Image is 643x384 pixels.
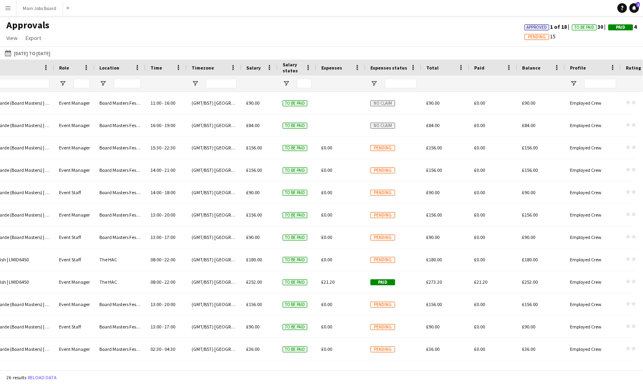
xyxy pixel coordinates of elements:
[321,346,332,352] span: £0.00
[321,212,332,218] span: £0.00
[321,145,332,151] span: £0.00
[162,189,164,195] span: -
[246,212,262,218] span: £156.00
[570,189,601,195] span: Employed Crew
[206,79,237,88] input: Timezone Filter Input
[321,301,332,307] span: £0.00
[370,235,395,241] span: Pending
[570,346,601,352] span: Employed Crew
[246,324,259,330] span: £90.00
[150,234,161,240] span: 13:00
[426,257,442,263] span: £180.00
[370,257,395,263] span: Pending
[570,301,601,307] span: Employed Crew
[164,234,175,240] span: 17:00
[95,159,146,181] div: Board Masters Festival
[246,234,259,240] span: £90.00
[321,234,332,240] span: £0.00
[54,338,95,360] div: Event Manager
[162,145,164,151] span: -
[16,0,63,16] button: Main Jobs Board
[474,324,485,330] span: £0.00
[3,33,21,43] a: View
[474,301,485,307] span: £0.00
[522,65,540,71] span: Balance
[162,301,164,307] span: -
[246,100,259,106] span: £90.00
[95,360,146,382] div: Board Masters Festival
[162,234,164,240] span: -
[187,293,241,315] div: (GMT/BST) [GEOGRAPHIC_DATA]
[283,279,307,285] span: To be paid
[283,324,307,330] span: To be paid
[114,79,141,88] input: Location Filter Input
[73,79,90,88] input: Role Filter Input
[95,114,146,136] div: Board Masters Festival
[187,226,241,248] div: (GMT/BST) [GEOGRAPHIC_DATA]
[426,189,439,195] span: £90.00
[370,80,378,87] button: Open Filter Menu
[95,293,146,315] div: Board Masters Festival
[426,145,442,151] span: £156.00
[54,92,95,114] div: Event Manager
[54,204,95,226] div: Event Manager
[474,212,485,218] span: £0.00
[164,324,175,330] span: 17:00
[370,302,395,308] span: Pending
[370,190,395,196] span: Pending
[187,159,241,181] div: (GMT/BST) [GEOGRAPHIC_DATA]
[474,145,485,151] span: £0.00
[636,2,640,7] span: 1
[522,324,535,330] span: £90.00
[150,212,161,218] span: 13:00
[26,34,41,42] span: Export
[528,34,546,40] span: Pending
[95,316,146,338] div: Board Masters Festival
[164,257,175,263] span: 22:00
[426,279,442,285] span: £273.20
[246,301,262,307] span: £156.00
[426,234,439,240] span: £90.00
[426,212,442,218] span: £156.00
[54,360,95,382] div: Event Staff
[59,80,66,87] button: Open Filter Menu
[572,23,608,30] span: 30
[570,80,577,87] button: Open Filter Menu
[150,301,161,307] span: 13:00
[524,33,556,40] span: 15
[150,324,161,330] span: 13:00
[95,137,146,159] div: Board Masters Festival
[246,122,259,128] span: £84.00
[283,145,307,151] span: To be paid
[570,279,601,285] span: Employed Crew
[95,92,146,114] div: Board Masters Festival
[474,257,485,263] span: £0.00
[522,301,538,307] span: £156.00
[54,114,95,136] div: Event Manager
[95,226,146,248] div: Board Masters Festival
[283,190,307,196] span: To be paid
[426,346,439,352] span: £36.00
[54,249,95,271] div: Event Staff
[99,80,107,87] button: Open Filter Menu
[283,257,307,263] span: To be paid
[95,204,146,226] div: Board Masters Festival
[474,100,485,106] span: £0.00
[570,145,601,151] span: Employed Crew
[370,279,395,285] span: Paid
[626,65,641,71] span: Rating
[150,257,161,263] span: 08:00
[570,100,601,106] span: Employed Crew
[3,48,52,58] button: [DATE] to [DATE]
[321,324,332,330] span: £0.00
[246,65,261,71] span: Salary
[629,3,639,13] a: 1
[54,137,95,159] div: Event Manager
[162,324,164,330] span: -
[187,360,241,382] div: (GMT/BST) [GEOGRAPHIC_DATA]
[524,23,572,30] span: 1 of 18
[162,167,164,173] span: -
[370,100,395,106] span: No claim
[321,189,332,195] span: £0.00
[370,145,395,151] span: Pending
